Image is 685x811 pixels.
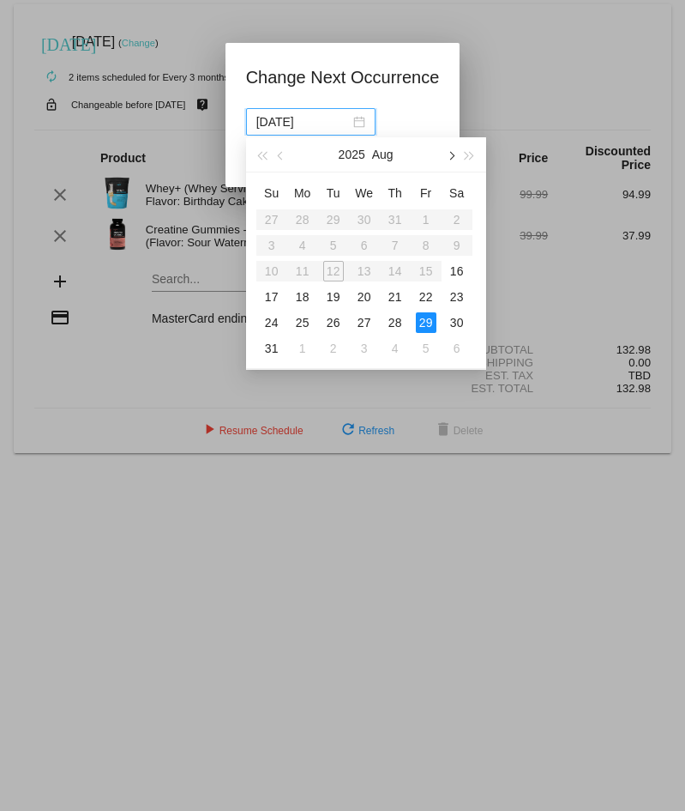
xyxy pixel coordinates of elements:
[339,137,365,172] button: 2025
[287,179,318,207] th: Mon
[354,312,375,333] div: 27
[323,287,344,307] div: 19
[246,64,440,91] h1: Change Next Occurrence
[416,312,436,333] div: 29
[411,179,442,207] th: Fri
[261,338,282,359] div: 31
[380,310,411,336] td: 8/28/2025
[372,137,394,172] button: Aug
[261,312,282,333] div: 24
[385,287,406,307] div: 21
[292,338,313,359] div: 1
[256,284,287,310] td: 8/17/2025
[416,287,436,307] div: 22
[441,137,460,172] button: Next month (PageDown)
[385,338,406,359] div: 4
[385,312,406,333] div: 28
[323,338,344,359] div: 2
[287,310,318,336] td: 8/25/2025
[447,261,467,281] div: 16
[411,336,442,361] td: 9/5/2025
[256,112,350,131] input: Select date
[287,284,318,310] td: 8/18/2025
[292,312,313,333] div: 25
[318,310,349,336] td: 8/26/2025
[380,179,411,207] th: Thu
[460,137,478,172] button: Next year (Control + right)
[442,284,472,310] td: 8/23/2025
[292,287,313,307] div: 18
[411,284,442,310] td: 8/22/2025
[447,312,467,333] div: 30
[447,338,467,359] div: 6
[349,179,380,207] th: Wed
[442,310,472,336] td: 8/30/2025
[380,284,411,310] td: 8/21/2025
[318,179,349,207] th: Tue
[354,338,375,359] div: 3
[256,310,287,336] td: 8/24/2025
[253,137,272,172] button: Last year (Control + left)
[272,137,291,172] button: Previous month (PageUp)
[256,336,287,361] td: 8/31/2025
[380,336,411,361] td: 9/4/2025
[442,179,472,207] th: Sat
[349,310,380,336] td: 8/27/2025
[416,338,436,359] div: 5
[447,287,467,307] div: 23
[411,310,442,336] td: 8/29/2025
[287,336,318,361] td: 9/1/2025
[354,287,375,307] div: 20
[261,287,282,307] div: 17
[349,284,380,310] td: 8/20/2025
[442,336,472,361] td: 9/6/2025
[318,336,349,361] td: 9/2/2025
[318,284,349,310] td: 8/19/2025
[323,312,344,333] div: 26
[442,258,472,284] td: 8/16/2025
[349,336,380,361] td: 9/3/2025
[256,179,287,207] th: Sun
